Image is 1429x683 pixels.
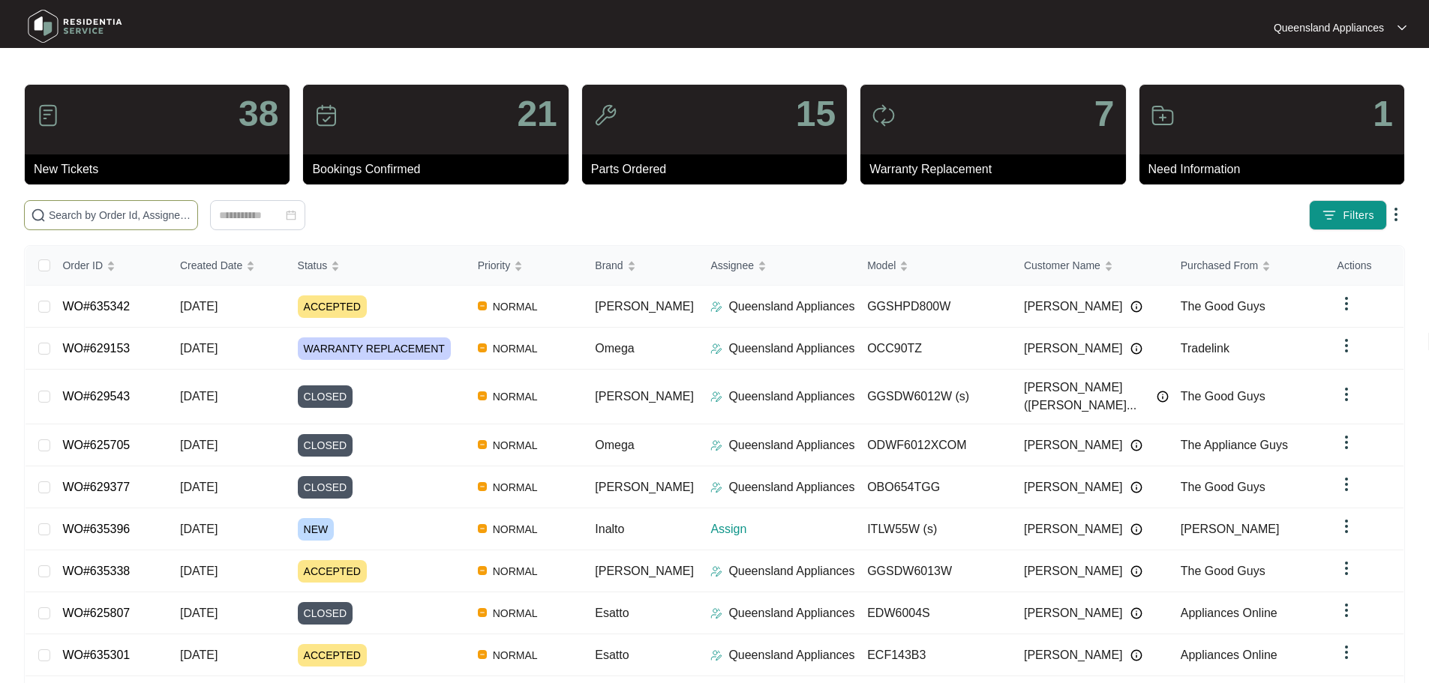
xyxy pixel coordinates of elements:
span: Appliances Online [1181,607,1277,619]
img: Vercel Logo [478,301,487,310]
img: dropdown arrow [1337,337,1355,355]
th: Priority [466,246,584,286]
td: GGSDW6012W (s) [855,370,1012,424]
td: GGSHPD800W [855,286,1012,328]
span: NORMAL [487,340,544,358]
span: ACCEPTED [298,295,367,318]
p: 21 [517,96,557,132]
p: Queensland Appliances [728,562,854,580]
span: The Appliance Guys [1181,439,1288,451]
span: NORMAL [487,604,544,622]
img: Vercel Logo [478,650,487,659]
img: dropdown arrow [1337,475,1355,493]
td: GGSDW6013W [855,550,1012,592]
td: OCC90TZ [855,328,1012,370]
img: Info icon [1130,439,1142,451]
span: [DATE] [180,342,218,355]
span: [DATE] [180,607,218,619]
span: NEW [298,518,335,541]
th: Customer Name [1012,246,1169,286]
img: icon [1151,103,1175,127]
a: WO#635342 [62,300,130,313]
img: Info icon [1130,607,1142,619]
img: dropdown arrow [1337,433,1355,451]
span: The Good Guys [1181,390,1265,403]
img: dropdown arrow [1337,559,1355,577]
td: EDW6004S [855,592,1012,634]
a: WO#629543 [62,390,130,403]
span: [DATE] [180,523,218,535]
span: Appliances Online [1181,649,1277,661]
span: [DATE] [180,565,218,577]
span: CLOSED [298,602,353,625]
p: New Tickets [34,160,290,178]
input: Search by Order Id, Assignee Name, Customer Name, Brand and Model [49,207,191,223]
img: Vercel Logo [478,482,487,491]
p: Queensland Appliances [728,604,854,622]
p: 38 [239,96,278,132]
span: [PERSON_NAME] [1024,604,1123,622]
p: Bookings Confirmed [312,160,568,178]
span: CLOSED [298,476,353,499]
img: Info icon [1130,343,1142,355]
th: Created Date [168,246,286,286]
p: 15 [796,96,836,132]
a: WO#635396 [62,523,130,535]
span: CLOSED [298,385,353,408]
span: Customer Name [1024,257,1100,274]
img: Assigner Icon [710,301,722,313]
span: [DATE] [180,390,218,403]
span: Priority [478,257,511,274]
td: ECF143B3 [855,634,1012,676]
img: dropdown arrow [1337,517,1355,535]
span: Order ID [62,257,103,274]
img: Vercel Logo [478,566,487,575]
span: The Good Guys [1181,481,1265,493]
a: WO#635301 [62,649,130,661]
img: Vercel Logo [478,391,487,400]
span: Model [867,257,896,274]
span: Purchased From [1181,257,1258,274]
img: dropdown arrow [1397,24,1406,31]
p: Queensland Appliances [728,388,854,406]
span: NORMAL [487,298,544,316]
p: Assign [710,520,855,538]
span: [PERSON_NAME] [1024,520,1123,538]
p: Queensland Appliances [1274,20,1384,35]
span: Omega [595,439,634,451]
span: NORMAL [487,520,544,538]
img: Vercel Logo [478,440,487,449]
img: dropdown arrow [1337,601,1355,619]
span: [DATE] [180,439,218,451]
a: WO#625807 [62,607,130,619]
th: Brand [583,246,698,286]
img: icon [593,103,617,127]
p: Queensland Appliances [728,340,854,358]
span: The Good Guys [1181,565,1265,577]
img: Assigner Icon [710,343,722,355]
td: ITLW55W (s) [855,508,1012,550]
th: Order ID [50,246,168,286]
span: [PERSON_NAME] [595,565,694,577]
span: [DATE] [180,481,218,493]
span: [PERSON_NAME] ([PERSON_NAME]... [1024,379,1149,415]
p: Queensland Appliances [728,478,854,496]
img: icon [36,103,60,127]
img: Vercel Logo [478,343,487,352]
td: ODWF6012XCOM [855,424,1012,466]
img: dropdown arrow [1337,295,1355,313]
th: Model [855,246,1012,286]
span: [PERSON_NAME] [1024,298,1123,316]
span: ACCEPTED [298,560,367,583]
img: Vercel Logo [478,608,487,617]
span: Filters [1343,208,1374,223]
img: Info icon [1130,523,1142,535]
img: Assigner Icon [710,481,722,493]
img: residentia service logo [23,4,128,49]
span: Assignee [710,257,754,274]
span: [DATE] [180,300,218,313]
span: WARRANTY REPLACEMENT [298,337,451,360]
img: Info icon [1130,481,1142,493]
span: The Good Guys [1181,300,1265,313]
span: Omega [595,342,634,355]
